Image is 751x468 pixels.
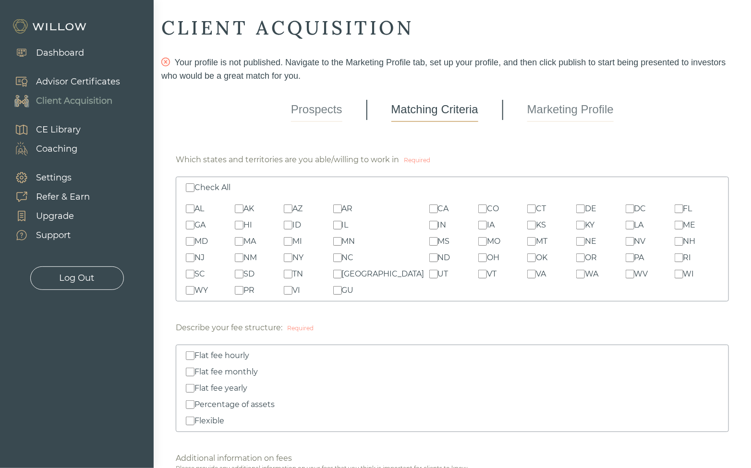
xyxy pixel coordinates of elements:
[176,453,292,464] div: Additional information on fees
[12,19,89,34] img: Willow
[585,236,596,247] div: NE
[536,203,546,215] div: CT
[243,252,257,264] div: NM
[342,203,353,215] div: AR
[429,270,438,278] input: UT
[429,204,438,213] input: CA
[292,268,303,280] div: TN
[585,219,594,231] div: KY
[36,143,77,156] div: Coaching
[333,286,342,295] input: GU
[235,204,243,213] input: AK
[194,350,249,361] div: Flat fee hourly
[161,58,170,66] span: close-circle
[675,237,683,246] input: NH
[478,204,487,213] input: CO
[186,237,194,246] input: MD
[333,270,342,278] input: [GEOGRAPHIC_DATA]
[478,270,487,278] input: VT
[243,219,252,231] div: HI
[243,203,254,215] div: AK
[333,221,342,229] input: IL
[438,268,448,280] div: UT
[634,236,646,247] div: NV
[683,203,692,215] div: FL
[36,47,84,60] div: Dashboard
[284,221,292,229] input: ID
[429,237,438,246] input: MS
[536,236,547,247] div: MT
[391,98,478,122] a: Matching Criteria
[194,399,275,410] div: Percentage of assets
[675,204,683,213] input: FL
[36,95,112,108] div: Client Acquisition
[683,268,694,280] div: WI
[284,286,292,295] input: VI
[342,285,354,296] div: GU
[487,236,500,247] div: MO
[186,368,194,376] input: Flat fee monthly
[36,75,120,88] div: Advisor Certificates
[333,204,342,213] input: AR
[186,204,194,213] input: AL
[527,270,536,278] input: VA
[186,270,194,278] input: SC
[342,268,424,280] div: [GEOGRAPHIC_DATA]
[675,270,683,278] input: WI
[626,237,634,246] input: NV
[342,236,355,247] div: MN
[333,237,342,246] input: MN
[36,123,81,136] div: CE Library
[404,156,430,165] div: Required
[194,182,230,193] div: Check All
[161,15,743,40] div: CLIENT ACQUISITION
[5,206,90,226] a: Upgrade
[438,219,447,231] div: IN
[5,43,84,62] a: Dashboard
[438,252,450,264] div: ND
[478,221,487,229] input: IA
[487,268,497,280] div: VT
[243,236,256,247] div: MA
[161,56,743,83] div: Your profile is not published. Navigate to the Marketing Profile tab, set up your profile, and th...
[585,268,598,280] div: WA
[576,253,585,262] input: OR
[333,253,342,262] input: NC
[284,204,292,213] input: AZ
[194,252,205,264] div: NJ
[527,98,614,122] a: Marketing Profile
[683,252,691,264] div: RI
[487,219,495,231] div: IA
[675,221,683,229] input: ME
[5,139,81,158] a: Coaching
[194,285,208,296] div: WY
[186,183,194,192] input: Check All
[5,91,120,110] a: Client Acquisition
[292,219,301,231] div: ID
[5,168,90,187] a: Settings
[36,171,72,184] div: Settings
[60,272,95,285] div: Log Out
[284,237,292,246] input: MI
[36,229,71,242] div: Support
[576,221,585,229] input: KY
[585,252,597,264] div: OR
[235,286,243,295] input: PR
[292,203,303,215] div: AZ
[342,252,354,264] div: NC
[186,286,194,295] input: WY
[176,154,399,166] div: Which states and territories are you able/willing to work in
[478,237,487,246] input: MO
[5,120,81,139] a: CE Library
[186,221,194,229] input: GA
[527,237,536,246] input: MT
[5,72,120,91] a: Advisor Certificates
[284,253,292,262] input: NY
[634,219,644,231] div: LA
[626,204,634,213] input: DC
[235,221,243,229] input: HI
[626,221,634,229] input: LA
[429,253,438,262] input: ND
[235,253,243,262] input: NM
[487,203,499,215] div: CO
